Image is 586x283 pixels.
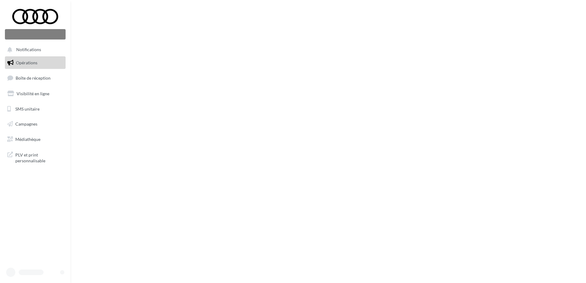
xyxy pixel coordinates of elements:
a: Boîte de réception [4,71,67,85]
a: Campagnes [4,118,67,130]
span: Boîte de réception [16,75,51,81]
div: Nouvelle campagne [5,29,66,40]
span: SMS unitaire [15,106,40,111]
span: Visibilité en ligne [17,91,49,96]
a: SMS unitaire [4,103,67,115]
span: Opérations [16,60,37,65]
a: PLV et print personnalisable [4,148,67,166]
span: Notifications [16,47,41,52]
a: Médiathèque [4,133,67,146]
span: Campagnes [15,121,37,126]
a: Visibilité en ligne [4,87,67,100]
span: PLV et print personnalisable [15,151,63,164]
a: Opérations [4,56,67,69]
span: Médiathèque [15,137,40,142]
